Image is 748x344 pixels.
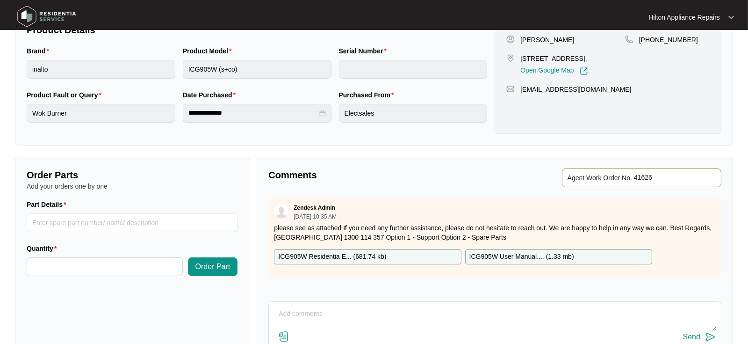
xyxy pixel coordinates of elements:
p: Zendesk Admin [294,204,335,212]
label: Date Purchased [183,90,239,100]
input: Purchased From [339,104,488,123]
img: file-attachment-doc.svg [278,331,289,342]
p: ICG905W Residentia E... ( 681.74 kb ) [278,252,386,262]
img: residentia service logo [14,2,79,30]
button: Order Part [188,257,238,276]
input: Serial Number [339,60,488,79]
p: [EMAIL_ADDRESS][DOMAIN_NAME] [520,85,631,94]
label: Part Details [27,200,70,209]
img: map-pin [506,85,515,93]
input: Brand [27,60,175,79]
img: map-pin [625,35,633,44]
input: Add Agent Work Order No. [634,172,716,183]
p: [STREET_ADDRESS], [520,54,588,63]
span: Agent Work Order No. [568,172,632,183]
p: ICG905W User Manual.... ( 1.33 mb ) [469,252,574,262]
img: Link-External [580,67,588,75]
p: Hilton Appliance Repairs [648,13,720,22]
label: Product Fault or Query [27,90,105,100]
p: [PHONE_NUMBER] [639,35,698,44]
img: user-pin [506,35,515,44]
input: Part Details [27,213,237,232]
a: Open Google Map [520,67,588,75]
input: Product Model [183,60,331,79]
div: Send [683,333,700,341]
label: Purchased From [339,90,398,100]
button: Send [683,331,716,344]
img: user.svg [274,205,288,219]
input: Quantity [27,258,182,276]
img: send-icon.svg [705,331,716,343]
label: Product Model [183,46,236,56]
label: Brand [27,46,53,56]
p: Comments [268,168,488,182]
label: Serial Number [339,46,390,56]
span: Order Part [195,261,230,272]
input: Date Purchased [188,108,317,118]
img: map-pin [506,54,515,62]
label: Quantity [27,244,60,253]
input: Product Fault or Query [27,104,175,123]
p: [PERSON_NAME] [520,35,574,44]
p: [DATE] 10:35 AM [294,214,337,220]
p: Order Parts [27,168,237,182]
p: please see as attached If you need any further assistance, please do not hesitate to reach out. W... [274,223,716,242]
p: Add your orders one by one [27,182,237,191]
img: dropdown arrow [728,15,734,20]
